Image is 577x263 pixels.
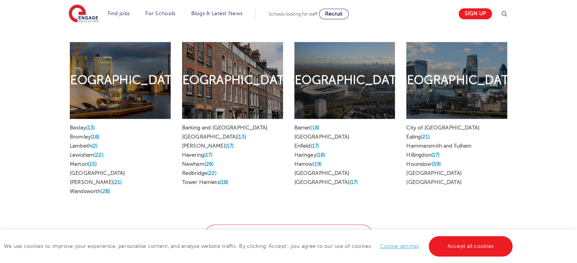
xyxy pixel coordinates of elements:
[70,134,100,140] a: Bromley(18)
[70,161,97,167] a: Merton(15)
[310,125,319,131] span: (18)
[70,179,122,185] a: [PERSON_NAME](21)
[182,152,213,158] a: Havering(17)
[94,152,104,158] span: (22)
[406,152,440,158] a: Hillingdon(17)
[294,179,358,185] a: [GEOGRAPHIC_DATA](17)
[191,11,243,16] a: Blogs & Latest News
[316,152,325,158] span: (18)
[313,161,322,167] span: (19)
[349,179,358,185] span: (17)
[4,243,514,249] span: We use cookies to improve your experience, personalise content, and analyse website traffic. By c...
[70,125,95,131] a: Bexley(13)
[380,243,419,249] a: Cookie settings
[69,5,98,23] img: Engage Education
[182,134,246,140] a: [GEOGRAPHIC_DATA](13)
[429,236,513,257] a: Accept all cookies
[459,8,492,19] a: Sign up
[294,161,322,167] a: Harrow(19)
[101,188,110,194] span: (28)
[170,72,295,88] h2: [GEOGRAPHIC_DATA]
[204,224,373,248] a: View all [GEOGRAPHIC_DATA] Jobs
[58,72,183,88] h2: [GEOGRAPHIC_DATA]
[182,161,214,167] a: Newham(26)
[406,143,472,149] a: Hammersmith and Fulham
[237,134,246,140] span: (13)
[294,170,349,176] a: [GEOGRAPHIC_DATA]
[431,161,441,167] span: (59)
[207,170,217,176] span: (22)
[204,161,214,167] span: (26)
[70,152,104,158] a: Lewisham(22)
[70,188,110,194] a: Wandsworth(28)
[204,152,213,158] span: (17)
[311,143,319,149] span: (17)
[91,134,100,140] span: (18)
[108,11,130,16] a: Find jobs
[182,143,234,149] a: [PERSON_NAME](17)
[294,143,319,149] a: Enfield(17)
[406,134,429,140] a: Ealing(21)
[145,11,175,16] a: For Schools
[282,72,407,88] h2: [GEOGRAPHIC_DATA]
[70,170,125,176] a: [GEOGRAPHIC_DATA]
[70,143,97,149] a: Lambeth(2)
[406,125,480,131] a: City of [GEOGRAPHIC_DATA]
[182,125,267,131] a: Barking and [GEOGRAPHIC_DATA]
[294,134,349,140] a: [GEOGRAPHIC_DATA]
[182,170,217,176] a: Redbridge(22)
[319,9,349,19] a: Recruit
[406,170,461,176] a: [GEOGRAPHIC_DATA]
[86,125,95,131] span: (13)
[406,179,461,185] a: [GEOGRAPHIC_DATA]
[325,11,343,17] span: Recruit
[91,143,97,149] span: (2)
[294,125,319,131] a: Barnet(18)
[225,143,234,149] span: (17)
[220,179,229,185] span: (18)
[406,161,441,167] a: Hounslow(59)
[269,11,318,17] span: Schools looking for staff
[421,134,430,140] span: (21)
[394,72,519,88] h2: [GEOGRAPHIC_DATA]
[431,152,440,158] span: (17)
[294,152,325,158] a: Haringey(18)
[88,161,97,167] span: (15)
[182,179,228,185] a: Tower Hamlets(18)
[113,179,122,185] span: (21)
